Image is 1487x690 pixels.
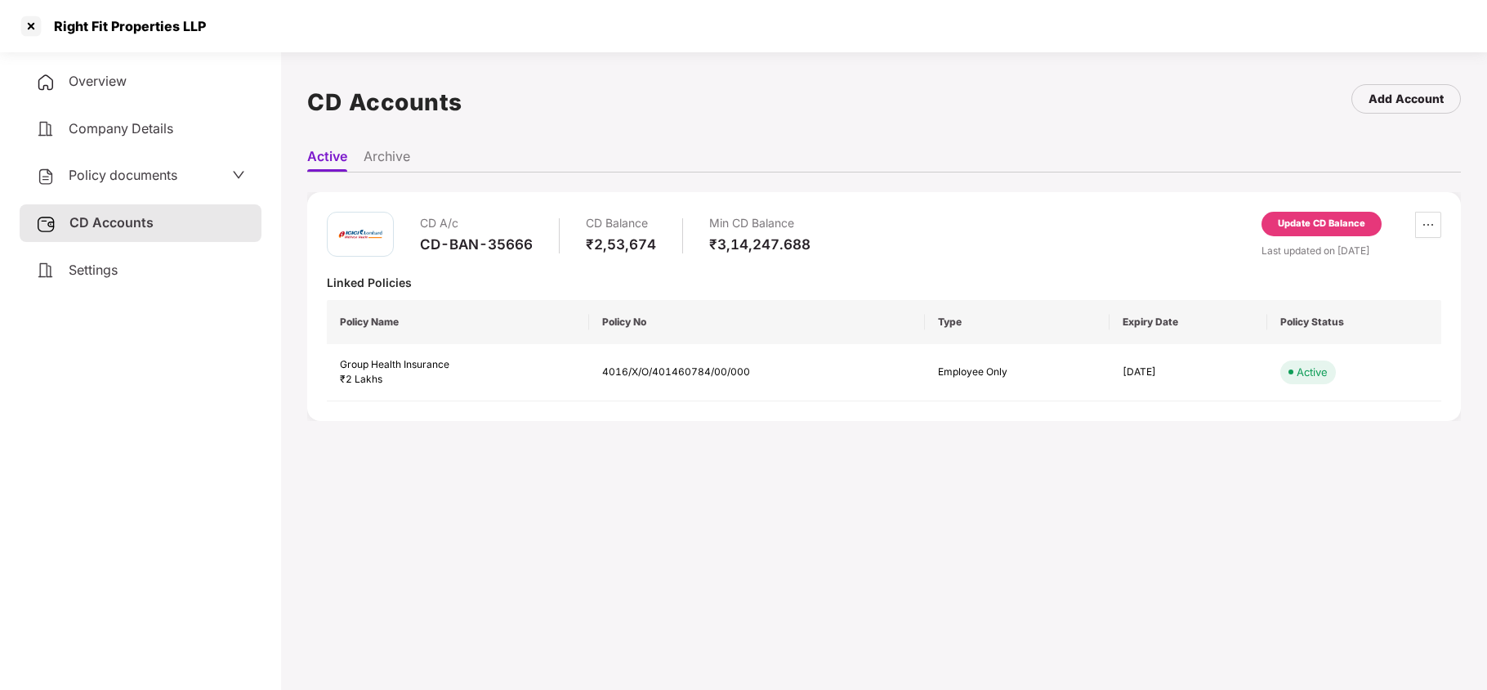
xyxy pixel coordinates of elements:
span: Overview [69,73,127,89]
th: Type [925,300,1110,344]
img: svg+xml;base64,PHN2ZyB4bWxucz0iaHR0cDovL3d3dy53My5vcmcvMjAwMC9zdmciIHdpZHRoPSIyNCIgaGVpZ2h0PSIyNC... [36,73,56,92]
div: Update CD Balance [1278,217,1365,231]
div: Group Health Insurance [340,357,576,373]
th: Expiry Date [1110,300,1267,344]
img: svg+xml;base64,PHN2ZyB4bWxucz0iaHR0cDovL3d3dy53My5vcmcvMjAwMC9zdmciIHdpZHRoPSIyNCIgaGVpZ2h0PSIyNC... [36,261,56,280]
div: Add Account [1369,90,1444,108]
img: svg+xml;base64,PHN2ZyB4bWxucz0iaHR0cDovL3d3dy53My5vcmcvMjAwMC9zdmciIHdpZHRoPSIyNCIgaGVpZ2h0PSIyNC... [36,167,56,186]
span: Company Details [69,120,173,137]
li: Active [307,148,347,172]
span: Policy documents [69,167,177,183]
div: ₹3,14,247.688 [709,235,810,253]
div: Active [1297,364,1328,380]
th: Policy No [589,300,926,344]
div: Employee Only [938,365,1096,380]
li: Archive [364,148,410,172]
img: svg+xml;base64,PHN2ZyB4bWxucz0iaHR0cDovL3d3dy53My5vcmcvMjAwMC9zdmciIHdpZHRoPSIyNCIgaGVpZ2h0PSIyNC... [36,119,56,139]
div: Last updated on [DATE] [1261,243,1441,258]
span: ₹2 Lakhs [340,373,382,385]
img: svg+xml;base64,PHN2ZyB3aWR0aD0iMjUiIGhlaWdodD0iMjQiIHZpZXdCb3g9IjAgMCAyNSAyNCIgZmlsbD0ibm9uZSIgeG... [36,214,56,234]
h1: CD Accounts [307,84,462,120]
div: Linked Policies [327,275,1441,290]
div: CD-BAN-35666 [420,235,533,253]
span: ellipsis [1416,218,1440,231]
button: ellipsis [1415,212,1441,238]
div: Right Fit Properties LLP [44,18,206,34]
span: CD Accounts [69,214,154,231]
div: CD A/c [420,212,533,235]
img: icici.png [336,226,385,243]
div: CD Balance [586,212,656,235]
span: down [232,168,245,181]
div: ₹2,53,674 [586,235,656,253]
td: [DATE] [1110,344,1267,402]
span: Settings [69,262,118,278]
td: 4016/X/O/401460784/00/000 [589,344,926,402]
th: Policy Name [327,300,589,344]
th: Policy Status [1267,300,1441,344]
div: Min CD Balance [709,212,810,235]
